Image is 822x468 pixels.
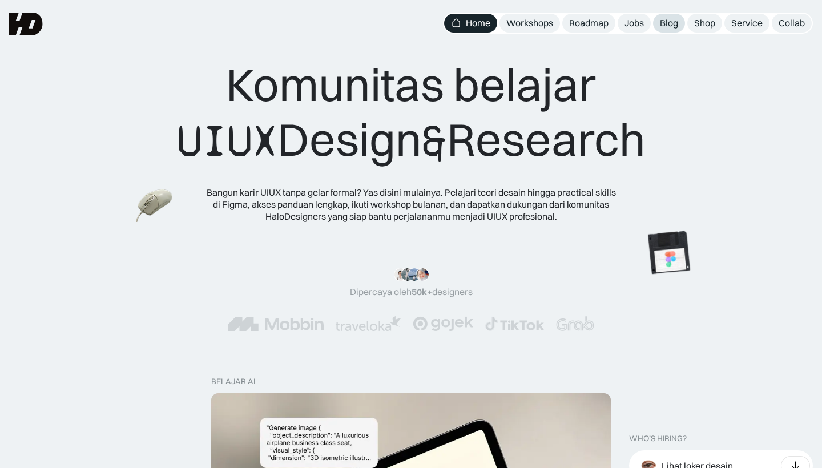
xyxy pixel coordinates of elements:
a: Jobs [618,14,651,33]
div: Roadmap [569,17,609,29]
div: Jobs [624,17,644,29]
div: Collab [779,17,805,29]
div: Blog [660,17,678,29]
div: Bangun karir UIUX tanpa gelar formal? Yas disini mulainya. Pelajari teori desain hingga practical... [205,187,616,222]
div: Workshops [506,17,553,29]
div: Dipercaya oleh designers [350,286,473,298]
a: Roadmap [562,14,615,33]
a: Collab [772,14,812,33]
span: UIUX [177,114,277,168]
a: Workshops [499,14,560,33]
a: Home [444,14,497,33]
a: Service [724,14,769,33]
a: Shop [687,14,722,33]
span: 50k+ [412,286,432,297]
div: Service [731,17,763,29]
div: WHO’S HIRING? [629,434,687,443]
div: Home [466,17,490,29]
div: Shop [694,17,715,29]
a: Blog [653,14,685,33]
div: belajar ai [211,377,255,386]
div: Komunitas belajar Design Research [177,57,646,168]
span: & [422,114,447,168]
